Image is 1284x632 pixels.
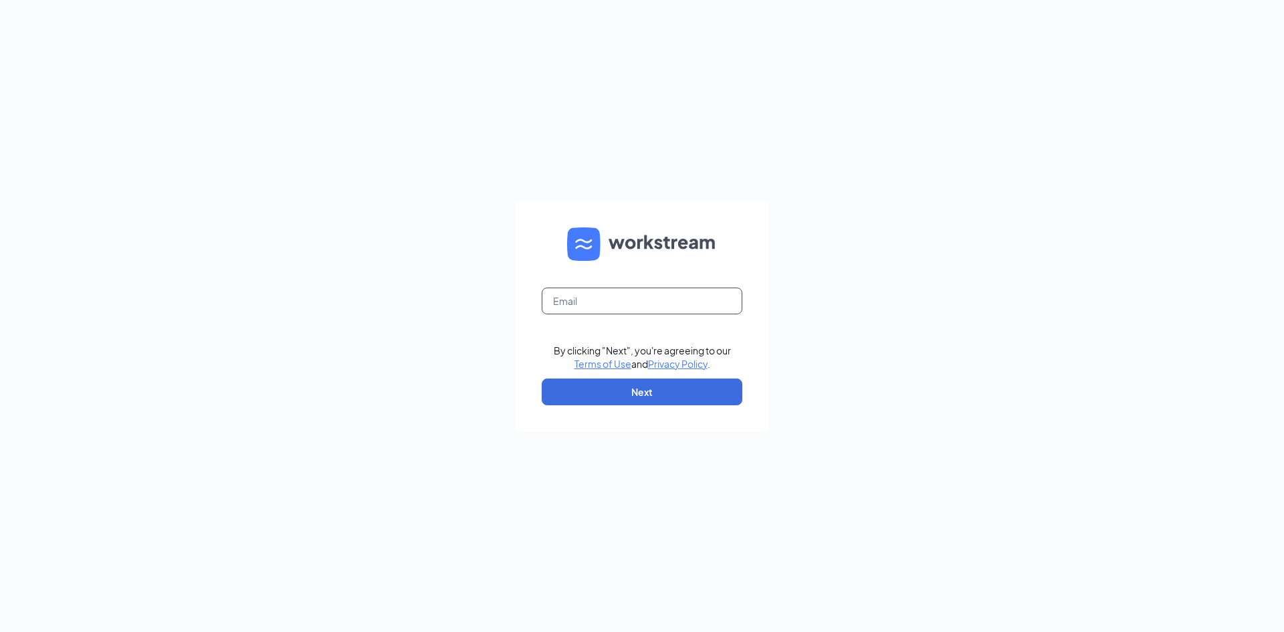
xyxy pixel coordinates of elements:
[567,227,717,261] img: WS logo and Workstream text
[542,288,742,314] input: Email
[542,379,742,405] button: Next
[648,358,708,370] a: Privacy Policy
[554,344,731,371] div: By clicking "Next", you're agreeing to our and .
[574,358,631,370] a: Terms of Use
